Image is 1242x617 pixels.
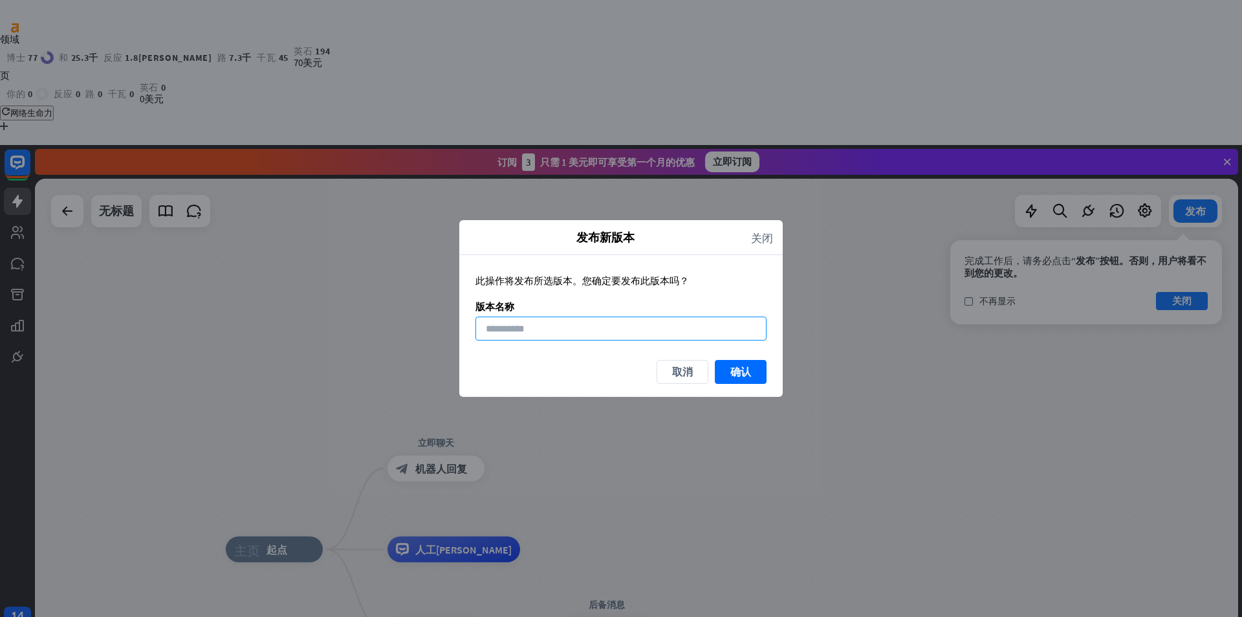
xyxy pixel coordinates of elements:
[672,365,693,378] font: 取消
[10,5,49,44] button: 打开 LiveChat 聊天小部件
[475,275,689,287] font: 此操作将发布所选版本。您确定要发布此版本吗？
[657,360,708,384] button: 取消
[751,232,773,243] font: 关闭
[730,365,751,378] font: 确认
[475,300,514,313] font: 版本名称
[576,230,635,245] font: 发布新版本
[715,360,767,384] button: 确认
